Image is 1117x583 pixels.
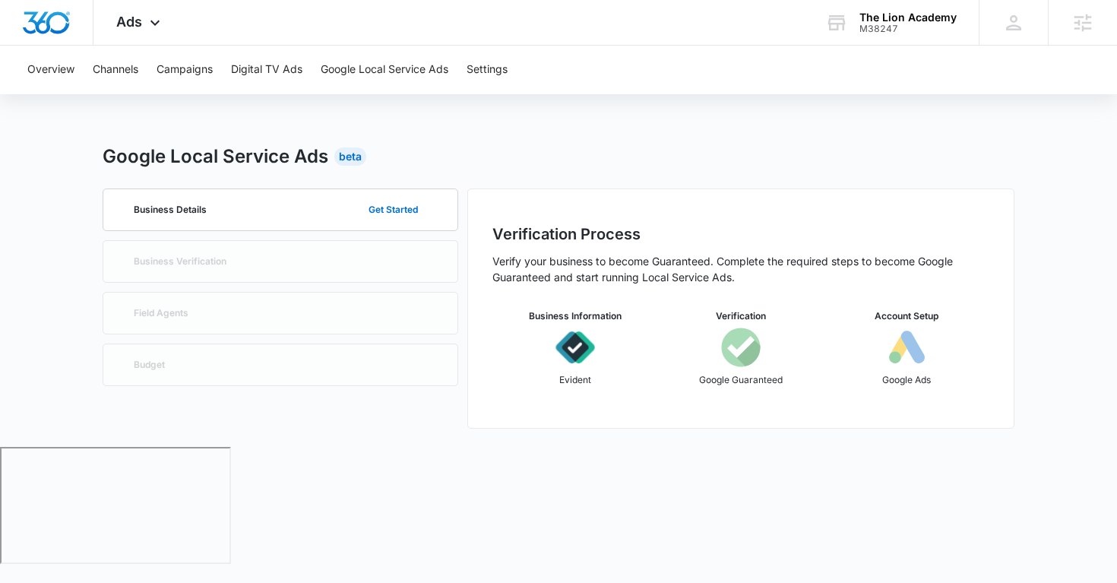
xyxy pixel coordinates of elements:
button: Digital TV Ads [231,46,302,94]
h3: Account Setup [875,309,938,323]
p: Google Guaranteed [699,373,783,387]
img: icon-googleAds-b.svg [887,328,926,367]
span: Ads [116,14,142,30]
p: Google Ads [882,373,931,387]
button: Campaigns [157,46,213,94]
h3: Verification [716,309,766,323]
p: Business Details [134,205,207,214]
a: Business DetailsGet Started [103,189,458,231]
p: Evident [559,373,591,387]
button: Overview [27,46,74,94]
h2: Verification Process [492,223,989,246]
button: Get Started [353,192,433,228]
button: Settings [467,46,508,94]
p: Verify your business to become Guaranteed. Complete the required steps to become Google Guarantee... [492,253,989,285]
div: account id [859,24,957,34]
div: account name [859,11,957,24]
button: Google Local Service Ads [321,46,448,94]
button: Channels [93,46,138,94]
h2: Google Local Service Ads [103,143,328,170]
img: icon-googleGuaranteed.svg [721,328,761,367]
h3: Business Information [529,309,622,323]
img: icon-evident.svg [555,328,595,367]
div: Beta [334,147,366,166]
